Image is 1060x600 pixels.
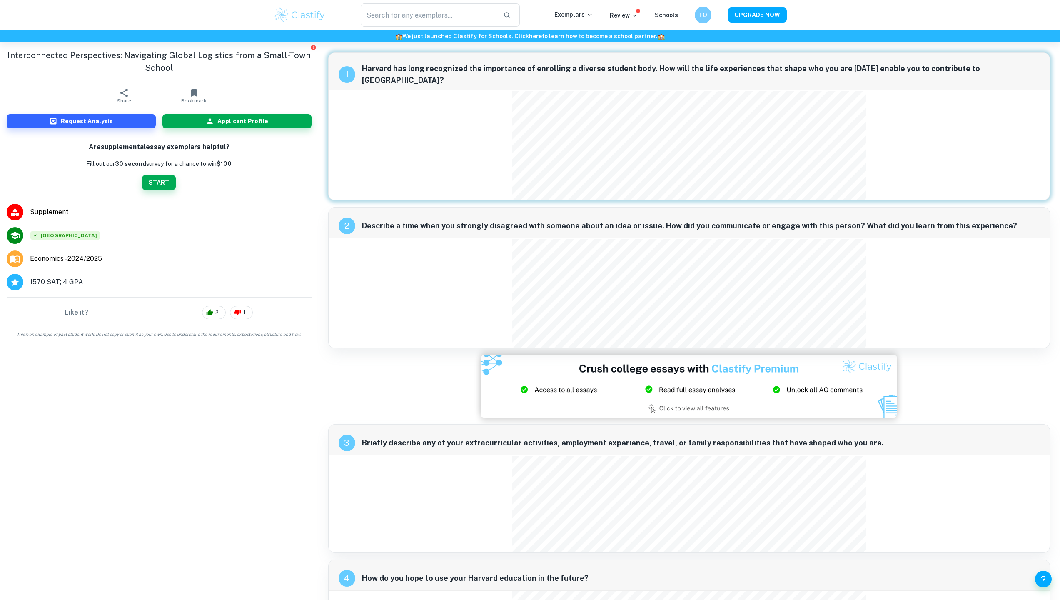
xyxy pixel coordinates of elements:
img: Clastify logo [274,7,327,23]
a: here [529,33,542,40]
p: Exemplars [554,10,593,19]
input: Search for any exemplars... [361,3,497,27]
button: Help and Feedback [1035,571,1052,587]
a: Schools [655,12,678,18]
span: 🏫 [395,33,402,40]
h6: TO [698,10,708,20]
p: Review [610,11,638,20]
button: UPGRADE NOW [728,7,787,22]
button: TO [695,7,711,23]
h6: We just launched Clastify for Schools. Click to learn how to become a school partner. [2,32,1058,41]
span: 🏫 [658,33,665,40]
